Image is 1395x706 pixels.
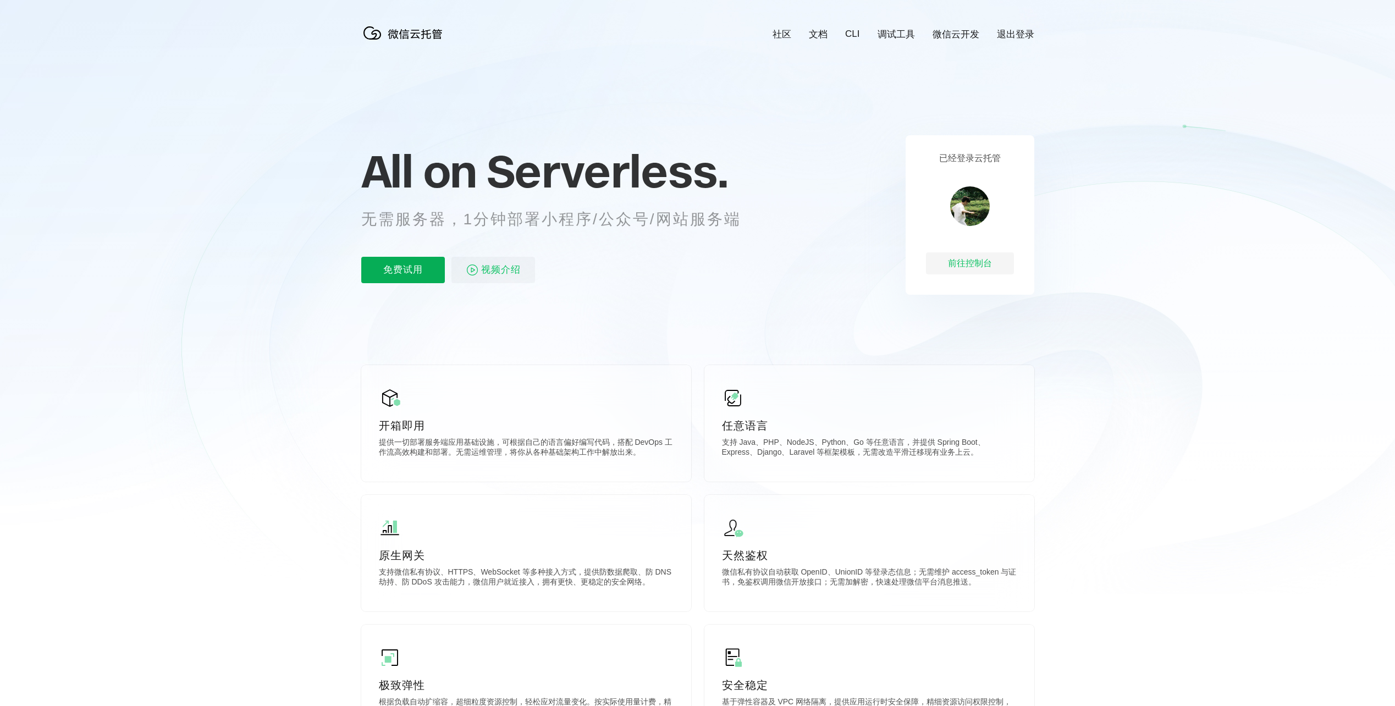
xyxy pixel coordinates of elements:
[487,144,728,198] span: Serverless.
[361,36,449,46] a: 微信云托管
[933,28,979,41] a: 微信云开发
[926,252,1014,274] div: 前往控制台
[997,28,1034,41] a: 退出登录
[939,153,1001,164] p: 已经登录云托管
[361,257,445,283] p: 免费试用
[722,438,1017,460] p: 支持 Java、PHP、NodeJS、Python、Go 等任意语言，并提供 Spring Boot、Express、Django、Laravel 等框架模板，无需改造平滑迁移现有业务上云。
[845,29,859,40] a: CLI
[466,263,479,277] img: video_play.svg
[379,677,674,693] p: 极致弹性
[361,208,762,230] p: 无需服务器，1分钟部署小程序/公众号/网站服务端
[878,28,915,41] a: 调试工具
[481,257,521,283] span: 视频介绍
[773,28,791,41] a: 社区
[379,438,674,460] p: 提供一切部署服务端应用基础设施，可根据自己的语言偏好编写代码，搭配 DevOps 工作流高效构建和部署。无需运维管理，将你从各种基础架构工作中解放出来。
[361,144,476,198] span: All on
[722,677,1017,693] p: 安全稳定
[722,548,1017,563] p: 天然鉴权
[722,418,1017,433] p: 任意语言
[379,548,674,563] p: 原生网关
[379,567,674,589] p: 支持微信私有协议、HTTPS、WebSocket 等多种接入方式，提供防数据爬取、防 DNS 劫持、防 DDoS 攻击能力，微信用户就近接入，拥有更快、更稳定的安全网络。
[361,22,449,44] img: 微信云托管
[379,418,674,433] p: 开箱即用
[722,567,1017,589] p: 微信私有协议自动获取 OpenID、UnionID 等登录态信息；无需维护 access_token 与证书，免鉴权调用微信开放接口；无需加解密，快速处理微信平台消息推送。
[809,28,828,41] a: 文档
